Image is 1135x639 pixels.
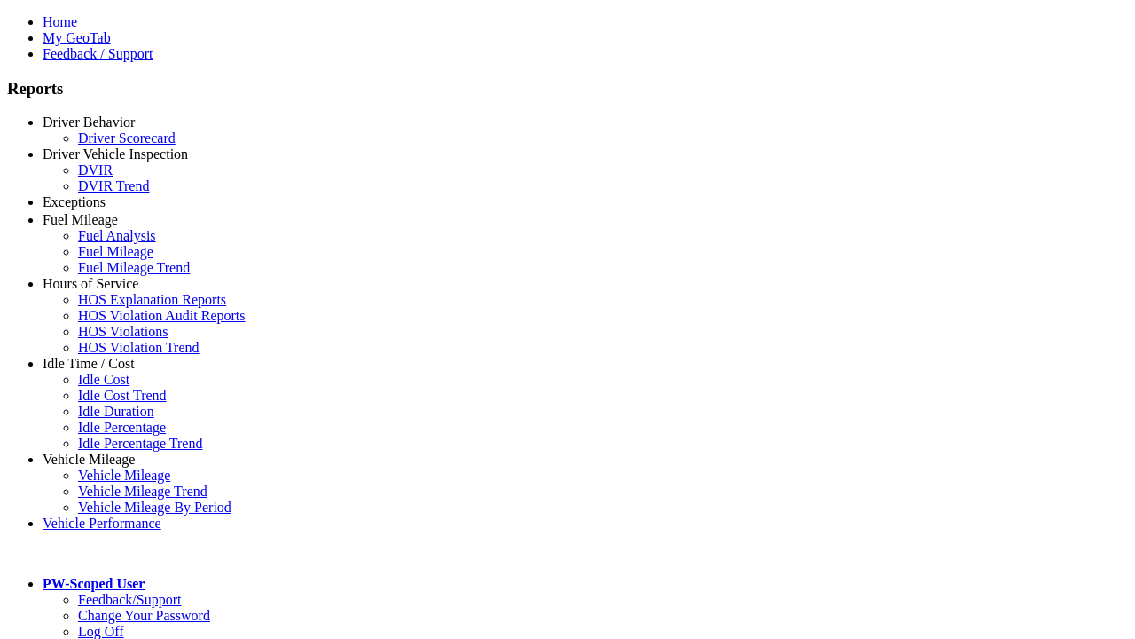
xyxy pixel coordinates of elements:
a: HOS Violation Audit Reports [78,308,246,323]
a: HOS Violation Trend [78,340,200,355]
h3: Reports [7,79,1128,99]
a: Vehicle Performance [43,516,161,531]
a: Fuel Mileage [43,212,118,227]
a: Vehicle Mileage [78,468,170,483]
a: Vehicle Mileage Trend [78,484,207,499]
a: Fuel Analysis [78,228,156,243]
a: Change Your Password [78,608,210,623]
a: Idle Cost [78,372,129,387]
a: Driver Scorecard [78,130,176,146]
a: Feedback/Support [78,592,181,607]
a: Idle Duration [78,404,154,419]
a: Log Off [78,624,124,639]
a: Feedback / Support [43,46,153,61]
a: Fuel Mileage [78,244,153,259]
a: Idle Cost Trend [78,388,167,403]
a: Driver Vehicle Inspection [43,146,188,162]
a: Idle Percentage [78,420,166,435]
a: My GeoTab [43,30,111,45]
a: Critical Engine Events [78,210,207,225]
a: Idle Percentage Trend [78,436,202,451]
a: Driver Behavior [43,114,135,130]
a: Vehicle Mileage [43,452,135,467]
a: DVIR [78,162,113,177]
a: DVIR Trend [78,178,149,193]
a: HOS Explanation Reports [78,292,226,307]
a: HOS Violations [78,324,168,339]
a: Vehicle Mileage By Period [78,500,231,515]
a: PW-Scoped User [43,576,145,591]
a: Fuel Mileage Trend [78,260,190,275]
a: Exceptions [43,194,106,209]
a: Home [43,14,77,29]
a: Idle Time / Cost [43,356,135,371]
a: Hours of Service [43,276,138,291]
